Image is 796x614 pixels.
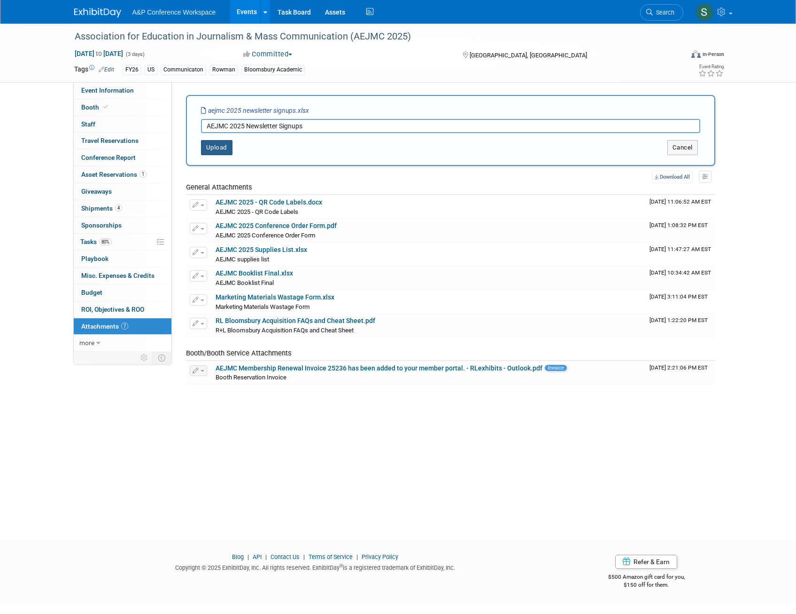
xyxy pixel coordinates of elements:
span: Giveaways [81,188,112,195]
span: | [301,553,307,560]
span: Conference Report [81,154,136,161]
span: Misc. Expenses & Credits [81,272,155,279]
span: ROI, Objectives & ROO [81,306,144,313]
span: to [94,50,103,57]
span: AEJMC supplies list [216,256,269,263]
a: more [74,335,171,351]
a: Budget [74,284,171,301]
div: Bloomsbury Academic [241,65,305,75]
span: Sponsorships [81,221,122,229]
button: Committed [240,49,296,59]
td: Tags [74,64,114,75]
div: Event Rating [698,64,724,69]
a: Asset Reservations1 [74,166,171,183]
span: Search [653,9,674,16]
span: Booth [81,103,110,111]
div: Event Format [628,49,725,63]
span: Marketing Materials Wastage Form [216,303,310,310]
a: RL Bloomsbury Acquisition FAQs and Cheat Sheet.pdf [216,317,375,324]
span: A&P Conference Workspace [132,8,216,16]
a: AEJMC Booklist Final.xlsx [216,269,293,277]
a: Conference Report [74,150,171,166]
button: Cancel [667,140,698,155]
div: Copyright © 2025 ExhibitDay, Inc. All rights reserved. ExhibitDay is a registered trademark of Ex... [74,561,557,572]
a: Refer & Earn [615,555,677,569]
div: US [145,65,157,75]
span: AEJMC Booklist Final [216,279,274,286]
i: Booth reservation complete [103,104,108,110]
span: Upload Timestamp [649,317,708,323]
span: Upload Timestamp [649,364,708,371]
div: In-Person [702,51,724,58]
span: | [354,553,360,560]
span: (3 days) [125,51,145,57]
a: Privacy Policy [362,553,398,560]
a: Download All [652,171,693,183]
a: Travel Reservations [74,133,171,149]
span: Travel Reservations [81,137,139,144]
span: Upload Timestamp [649,293,708,300]
span: Tasks [80,238,112,245]
a: AEJMC 2025 Conference Order Form.pdf [216,222,337,229]
a: Contact Us [270,553,300,560]
img: Samantha Klein [696,3,713,21]
span: Invoice [545,365,567,371]
a: Blog [232,553,244,560]
a: Marketing Materials Wastage Form.xlsx [216,293,334,301]
td: Upload Timestamp [646,314,715,337]
a: AEJMC 2025 - QR Code Labels.docx [216,198,322,206]
span: 1 [139,171,147,178]
span: General Attachments [186,183,252,191]
span: Playbook [81,255,108,262]
td: Upload Timestamp [646,266,715,290]
td: Upload Timestamp [646,195,715,219]
a: Staff [74,116,171,133]
div: Rowman [209,65,238,75]
td: Upload Timestamp [646,361,715,385]
img: Format-Inperson.png [691,50,701,58]
td: Toggle Event Tabs [152,352,171,364]
a: Edit [99,66,114,73]
span: Shipments [81,205,122,212]
td: Upload Timestamp [646,243,715,266]
a: Search [640,4,683,21]
td: Upload Timestamp [646,290,715,314]
div: $150 off for them. [571,581,722,589]
button: Upload [201,140,232,155]
span: Event Information [81,87,134,94]
span: Upload Timestamp [649,222,708,228]
i: aejmc 2025 newsletter signups.xlsx [201,107,309,114]
a: ROI, Objectives & ROO [74,301,171,318]
a: Booth [74,99,171,116]
a: Shipments4 [74,200,171,217]
span: Attachments [81,323,128,330]
span: [DATE] [DATE] [74,49,124,58]
a: Terms of Service [309,553,353,560]
div: Communicaton [161,65,206,75]
span: Upload Timestamp [649,269,711,276]
a: AEJMC 2025 Supplies List.xlsx [216,246,307,253]
span: Booth Reservation Invoice [216,374,286,381]
span: Staff [81,120,95,128]
span: AEJMC 2025 Conference Order Form [216,232,316,239]
a: Sponsorships [74,217,171,234]
span: | [245,553,251,560]
img: ExhibitDay [74,8,121,17]
span: | [263,553,269,560]
div: Association for Education in Journalism & Mass Communication (AEJMC 2025) [71,28,669,45]
span: Asset Reservations [81,171,147,178]
span: 80% [99,238,112,245]
a: Playbook [74,251,171,267]
a: AEJMC Membership Renewal Invoice 25236 has been added to your member portal. - RLexhibits - Outlo... [216,364,542,372]
td: Personalize Event Tab Strip [136,352,153,364]
a: Giveaways [74,183,171,200]
span: Upload Timestamp [649,246,711,252]
a: Attachments7 [74,318,171,335]
a: Tasks80% [74,234,171,250]
a: API [253,553,262,560]
span: R+L Bloomsbury Acquisition FAQs and Cheat Sheet [216,327,354,334]
div: FY26 [123,65,141,75]
span: Budget [81,289,102,296]
a: Event Information [74,82,171,99]
span: [GEOGRAPHIC_DATA], [GEOGRAPHIC_DATA] [470,52,587,59]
